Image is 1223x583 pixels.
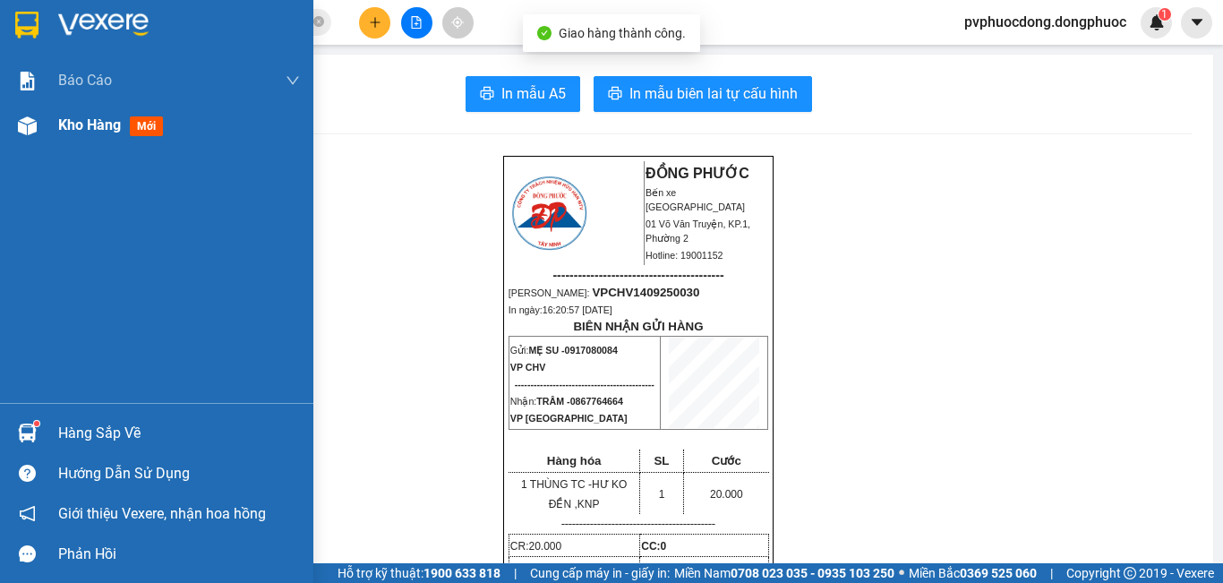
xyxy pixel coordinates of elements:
[514,563,517,583] span: |
[5,116,188,126] span: [PERSON_NAME]:
[58,69,112,91] span: Báo cáo
[141,54,246,76] span: 01 Võ Văn Truyện, KP.1, Phường 2
[15,12,38,39] img: logo-vxr
[537,26,552,40] span: check-circle
[528,345,617,356] span: MẸ SU -
[19,545,36,562] span: message
[547,454,602,467] span: Hàng hóa
[521,478,627,510] span: 1 THÙNG TC -
[6,11,86,90] img: logo
[510,396,623,407] span: Nhận:
[559,26,686,40] span: Giao hàng thành công.
[899,570,904,577] span: ⚪️
[510,413,628,424] span: VP [GEOGRAPHIC_DATA]
[442,7,474,39] button: aim
[731,566,894,580] strong: 0708 023 035 - 0935 103 250
[515,379,654,390] span: --------------------------------------------
[659,488,665,501] span: 1
[58,460,300,487] div: Hướng dẫn sử dụng
[573,320,703,333] strong: BIÊN NHẬN GỬI HÀNG
[18,116,37,135] img: warehouse-icon
[509,174,589,253] img: logo
[19,505,36,522] span: notification
[141,10,245,25] strong: ĐỒNG PHƯỚC
[58,541,300,568] div: Phản hồi
[565,345,618,356] span: 0917080084
[712,454,741,467] span: Cước
[313,14,324,31] span: close-circle
[528,540,561,553] span: 20.000
[58,420,300,447] div: Hàng sắp về
[286,73,300,88] span: down
[646,187,745,212] span: Bến xe [GEOGRAPHIC_DATA]
[536,396,623,407] span: TRÂM -
[629,82,798,105] span: In mẫu biên lai tự cấu hình
[313,16,324,27] span: close-circle
[1161,8,1167,21] span: 1
[570,396,623,407] span: 0867764664
[654,454,669,467] span: SL
[58,116,121,133] span: Kho hàng
[401,7,432,39] button: file-add
[510,540,561,553] span: CR:
[39,130,109,141] span: 16:16:52 [DATE]
[18,72,37,90] img: solution-icon
[359,7,390,39] button: plus
[608,86,622,103] span: printer
[530,563,670,583] span: Cung cấp máy in - giấy in:
[594,76,812,112] button: printerIn mẫu biên lai tự cấu hình
[480,86,494,103] span: printer
[1124,567,1136,579] span: copyright
[674,563,894,583] span: Miền Nam
[909,563,1037,583] span: Miền Bắc
[58,502,266,525] span: Giới thiệu Vexere, nhận hoa hồng
[466,76,580,112] button: printerIn mẫu A5
[410,16,423,29] span: file-add
[48,97,219,111] span: -----------------------------------------
[509,304,612,315] span: In ngày:
[510,345,618,356] span: Gửi:
[509,287,700,298] span: [PERSON_NAME]:
[641,540,666,553] strong: CC:
[509,517,768,531] p: -------------------------------------------
[5,130,109,141] span: In ngày:
[369,16,381,29] span: plus
[1050,563,1053,583] span: |
[501,82,566,105] span: In mẫu A5
[646,250,723,261] span: Hotline: 19001152
[1159,8,1171,21] sup: 1
[592,286,699,299] span: VPCHV1409250030
[710,488,743,501] span: 20.000
[1181,7,1212,39] button: caret-down
[451,16,464,29] span: aim
[661,540,667,553] span: 0
[543,304,612,315] span: 16:20:57 [DATE]
[549,478,627,510] span: HƯ KO ĐỀN ,KNP
[510,362,545,373] span: VP CHV
[141,80,219,90] span: Hotline: 19001152
[423,566,500,580] strong: 1900 633 818
[552,268,723,282] span: -----------------------------------------
[18,424,37,442] img: warehouse-icon
[646,219,750,244] span: 01 Võ Văn Truyện, KP.1, Phường 2
[1149,14,1165,30] img: icon-new-feature
[141,29,241,51] span: Bến xe [GEOGRAPHIC_DATA]
[19,465,36,482] span: question-circle
[950,11,1141,33] span: pvphuocdong.dongphuoc
[960,566,1037,580] strong: 0369 525 060
[130,116,163,136] span: mới
[1189,14,1205,30] span: caret-down
[646,166,749,181] strong: ĐỒNG PHƯỚC
[90,114,188,127] span: VPPD1409250008
[34,421,39,426] sup: 1
[338,563,500,583] span: Hỗ trợ kỹ thuật:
